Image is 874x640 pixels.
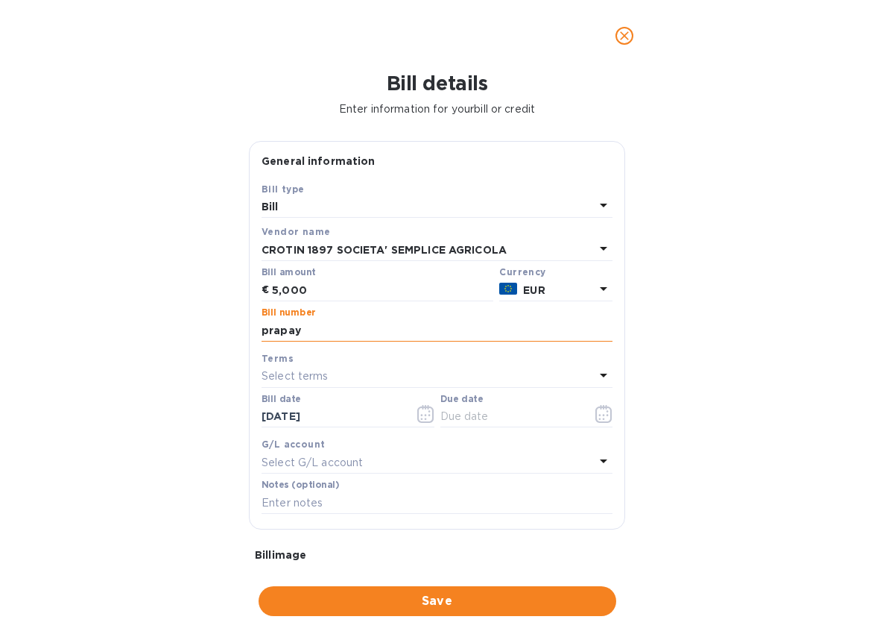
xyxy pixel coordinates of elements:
[272,279,493,301] input: € Enter bill amount
[262,269,315,277] label: Bill amount
[262,279,272,301] div: €
[262,368,329,384] p: Select terms
[262,226,330,237] b: Vendor name
[262,309,315,318] label: Bill number
[262,244,507,256] b: CROTIN 1897 SOCIETA' SEMPLICE AGRICOLA
[262,439,325,450] b: G/L account
[12,72,862,95] h1: Bill details
[12,101,862,117] p: Enter information for your bill or credit
[440,395,483,404] label: Due date
[262,353,294,364] b: Terms
[262,319,612,342] input: Enter bill number
[262,395,301,404] label: Bill date
[262,201,279,213] b: Bill
[607,18,642,54] button: close
[262,183,305,195] b: Bill type
[259,586,616,616] button: Save
[523,284,545,296] b: EUR
[262,406,402,428] input: Select date
[440,406,581,428] input: Due date
[499,266,545,277] b: Currency
[262,492,612,514] input: Enter notes
[262,155,376,167] b: General information
[262,455,363,471] p: Select G/L account
[262,481,340,490] label: Notes (optional)
[270,592,604,610] span: Save
[255,548,619,562] p: Bill image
